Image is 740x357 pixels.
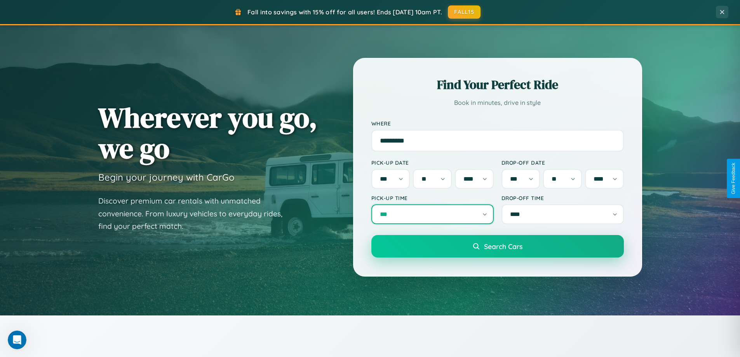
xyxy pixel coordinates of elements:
button: FALL15 [448,5,481,19]
span: Search Cars [484,242,522,251]
label: Pick-up Date [371,159,494,166]
label: Pick-up Time [371,195,494,201]
div: Give Feedback [731,163,736,194]
h2: Find Your Perfect Ride [371,76,624,93]
iframe: Intercom live chat [8,331,26,349]
span: Fall into savings with 15% off for all users! Ends [DATE] 10am PT. [247,8,442,16]
h1: Wherever you go, we go [98,102,317,164]
label: Where [371,120,624,127]
p: Book in minutes, drive in style [371,97,624,108]
label: Drop-off Time [501,195,624,201]
button: Search Cars [371,235,624,258]
h3: Begin your journey with CarGo [98,171,235,183]
p: Discover premium car rentals with unmatched convenience. From luxury vehicles to everyday rides, ... [98,195,293,233]
label: Drop-off Date [501,159,624,166]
